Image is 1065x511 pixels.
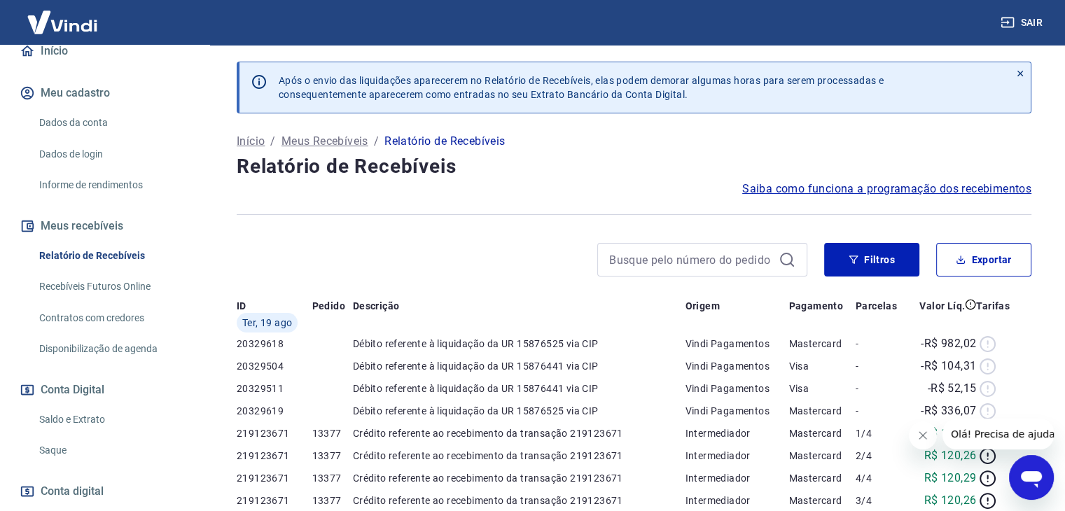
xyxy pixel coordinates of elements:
iframe: Mensagem da empresa [942,419,1054,449]
p: Parcelas [856,299,897,313]
a: Meus Recebíveis [281,133,368,150]
a: Conta digital [17,476,193,507]
p: Pagamento [788,299,843,313]
p: Vindi Pagamentos [685,359,788,373]
button: Meus recebíveis [17,211,193,241]
h4: Relatório de Recebíveis [237,153,1031,181]
p: - [856,359,907,373]
p: - [856,381,907,395]
p: -R$ 336,07 [921,402,976,419]
p: Intermediador [685,426,788,440]
p: Intermediador [685,449,788,463]
img: Vindi [17,1,108,43]
p: 20329504 [237,359,312,373]
p: -R$ 982,02 [921,335,976,352]
p: Visa [788,359,855,373]
p: Mastercard [788,493,855,507]
a: Início [17,36,193,66]
p: - [856,404,907,418]
p: 13377 [312,426,352,440]
p: Valor Líq. [919,299,965,313]
p: Débito referente à liquidação da UR 15876441 via CIP [353,359,685,373]
p: Vindi Pagamentos [685,337,788,351]
p: 1/4 [856,426,907,440]
p: 219123671 [237,471,312,485]
p: 13377 [312,449,352,463]
p: / [374,133,379,150]
button: Meu cadastro [17,78,193,108]
p: Descrição [353,299,400,313]
p: Tarifas [976,299,1010,313]
p: Crédito referente ao recebimento da transação 219123671 [353,493,685,507]
a: Disponibilização de agenda [34,335,193,363]
a: Relatório de Recebíveis [34,241,193,270]
p: - [856,337,907,351]
p: Vindi Pagamentos [685,381,788,395]
p: Mastercard [788,337,855,351]
p: Vindi Pagamentos [685,404,788,418]
iframe: Botão para abrir a janela de mensagens [1009,455,1054,500]
iframe: Fechar mensagem [909,421,937,449]
p: R$ 120,26 [924,447,977,464]
p: Pedido [312,299,344,313]
p: -R$ 52,15 [928,380,977,397]
p: Crédito referente ao recebimento da transação 219123671 [353,449,685,463]
button: Conta Digital [17,374,193,405]
p: 219123671 [237,449,312,463]
a: Recebíveis Futuros Online [34,272,193,301]
p: R$ 120,29 [924,470,977,486]
p: Débito referente à liquidação da UR 15876525 via CIP [353,404,685,418]
p: 20329511 [237,381,312,395]
p: ID [237,299,246,313]
p: Relatório de Recebíveis [384,133,505,150]
p: Débito referente à liquidação da UR 15876441 via CIP [353,381,685,395]
span: Ter, 19 ago [242,316,292,330]
button: Exportar [936,243,1031,276]
p: 219123671 [237,493,312,507]
p: 20329618 [237,337,312,351]
button: Sair [998,10,1048,36]
p: Mastercard [788,426,855,440]
p: Mastercard [788,449,855,463]
p: Mastercard [788,404,855,418]
a: Informe de rendimentos [34,171,193,199]
p: Intermediador [685,471,788,485]
p: Visa [788,381,855,395]
a: Dados da conta [34,108,193,137]
p: Mastercard [788,471,855,485]
span: Olá! Precisa de ajuda? [8,10,118,21]
input: Busque pelo número do pedido [609,249,773,270]
a: Saiba como funciona a programação dos recebimentos [742,181,1031,197]
a: Saque [34,436,193,465]
p: 219123671 [237,426,312,440]
p: R$ 120,26 [924,492,977,509]
p: 20329619 [237,404,312,418]
a: Contratos com credores [34,304,193,332]
p: Débito referente à liquidação da UR 15876525 via CIP [353,337,685,351]
p: Crédito referente ao recebimento da transação 219123671 [353,471,685,485]
p: / [270,133,275,150]
p: 13377 [312,471,352,485]
a: Dados de login [34,140,193,169]
p: Crédito referente ao recebimento da transação 219123671 [353,426,685,440]
p: 4/4 [856,471,907,485]
span: Conta digital [41,482,104,501]
p: 3/4 [856,493,907,507]
button: Filtros [824,243,919,276]
p: Após o envio das liquidações aparecerem no Relatório de Recebíveis, elas podem demorar algumas ho... [279,73,884,101]
p: -R$ 104,31 [921,358,976,374]
p: Origem [685,299,719,313]
p: Intermediador [685,493,788,507]
p: 13377 [312,493,352,507]
a: Início [237,133,265,150]
a: Saldo e Extrato [34,405,193,434]
p: 2/4 [856,449,907,463]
